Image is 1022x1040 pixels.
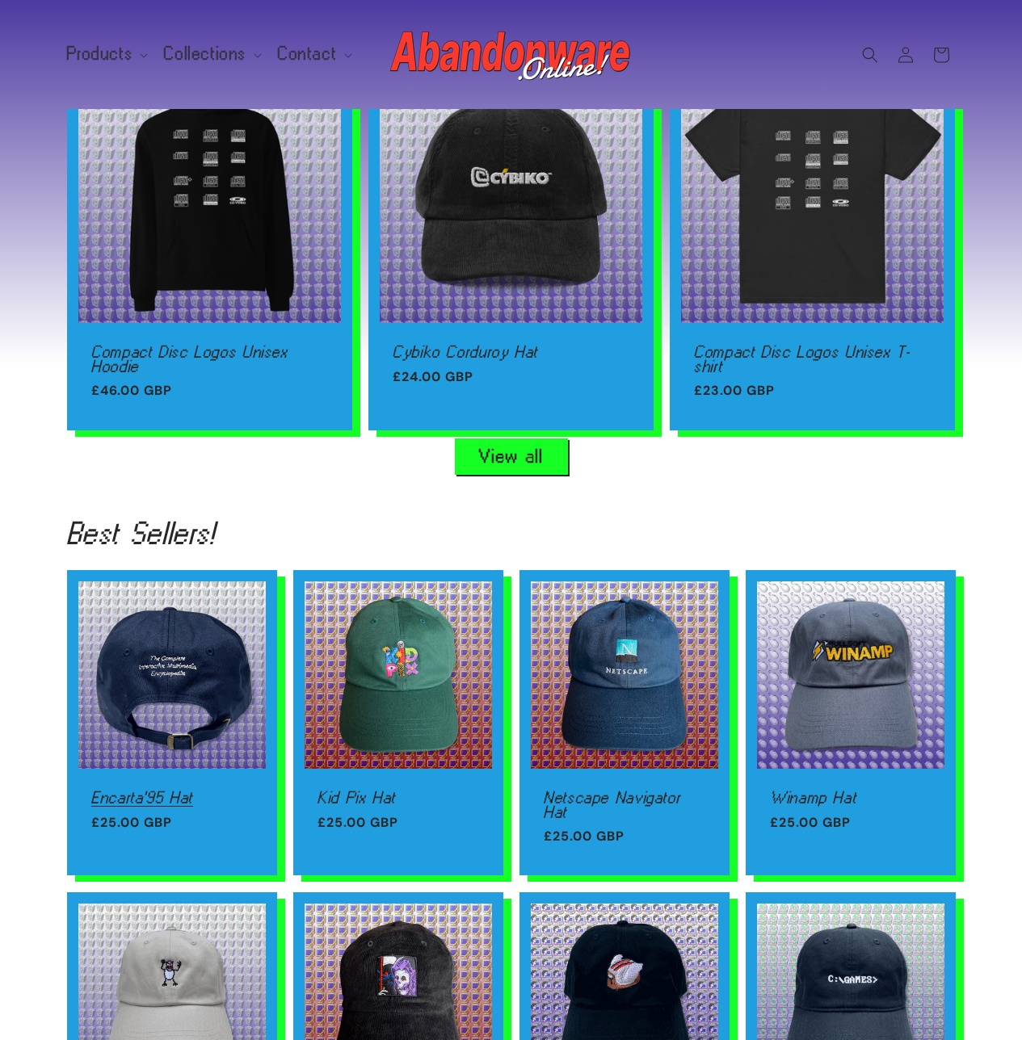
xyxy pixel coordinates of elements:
summary: Collections [154,37,268,71]
a: Encarta'95 Hat [91,790,253,805]
span: Products [67,47,133,61]
a: Compact Disc Logos Unisex Hoodie [91,345,328,373]
span: Contact [278,47,337,61]
summary: Search [852,37,888,73]
a: Compact Disc Logos Unisex T-shirt [694,345,931,373]
img: Abandonware [390,23,633,87]
summary: Products [57,37,155,71]
a: Kid Pix Hat [318,790,479,805]
h2: Best Sellers! [67,520,956,546]
span: Collections [164,47,246,61]
a: View all products in the All Products collection [455,438,568,475]
a: Abandonware [384,16,638,93]
a: Netscape Navigator Hat [544,790,705,819]
summary: Contact [268,37,359,71]
a: Winamp Hat [770,790,932,805]
a: Cybiko Corduroy Hat [393,345,629,359]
